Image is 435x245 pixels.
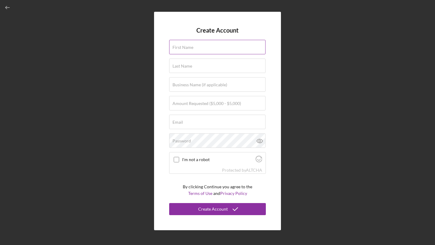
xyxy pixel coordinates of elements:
label: Business Name (if applicable) [172,82,227,87]
button: Create Account [169,203,266,215]
label: I'm not a robot [182,157,254,162]
a: Visit Altcha.org [256,158,262,163]
label: First Name [172,45,193,50]
label: Email [172,120,183,125]
h4: Create Account [196,27,239,34]
a: Terms of Use [188,191,212,196]
a: Visit Altcha.org [246,167,262,173]
div: Create Account [198,203,228,215]
label: Amount Requested ($5,000 - $5,000) [172,101,241,106]
p: By clicking Continue you agree to the and [183,183,252,197]
a: Privacy Policy [220,191,247,196]
label: Password [172,138,191,143]
div: Protected by [222,168,262,173]
label: Last Name [172,64,192,68]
